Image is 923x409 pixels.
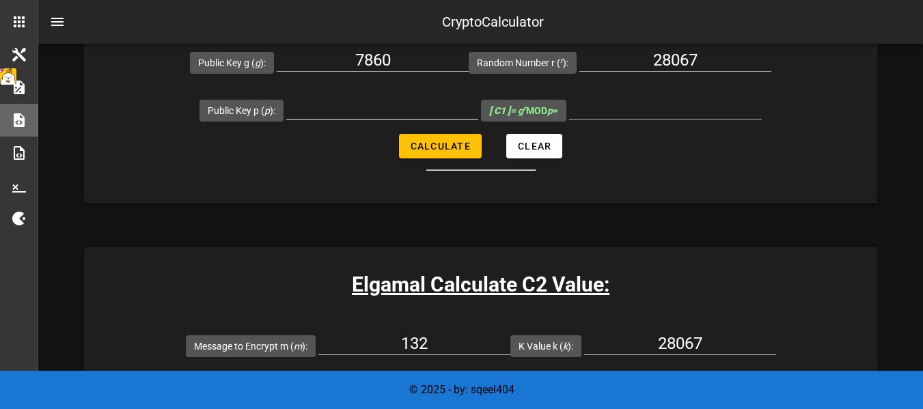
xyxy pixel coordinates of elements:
[506,134,562,158] button: Clear
[208,104,275,117] label: Public Key p ( ):
[489,105,510,116] b: [ C1 ]
[264,105,270,116] i: p
[547,105,553,116] i: p
[517,141,551,152] span: Clear
[409,383,514,396] span: © 2025 - by: sqeel404
[560,56,563,65] sup: r
[489,105,526,116] i: = g
[84,269,877,300] h3: Elgamal Calculate C2 Value:
[198,56,266,70] label: Public Key g ( ):
[410,141,471,152] span: Calculate
[489,105,558,116] span: MOD =
[255,57,260,68] i: g
[477,56,568,70] label: Random Number r ( ):
[442,12,544,32] div: CryptoCalculator
[41,5,74,38] button: nav-menu-toggle
[563,341,568,352] i: k
[194,339,307,353] label: Message to Encrypt m ( ):
[294,341,302,352] i: m
[399,134,482,158] button: Calculate
[519,339,573,353] label: K Value k ( ):
[523,104,526,113] sup: r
